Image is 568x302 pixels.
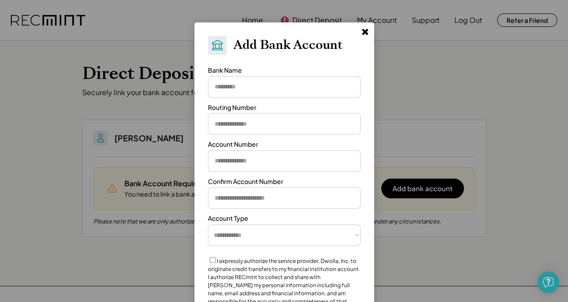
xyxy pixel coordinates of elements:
h2: Add Bank Account [233,38,343,53]
div: Routing Number [208,103,256,112]
div: Confirm Account Number [208,177,283,186]
div: Bank Name [208,66,242,75]
div: Open Intercom Messenger [537,271,559,293]
div: Account Type [208,214,248,223]
div: Account Number [208,140,258,149]
img: Bank.svg [211,39,224,52]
